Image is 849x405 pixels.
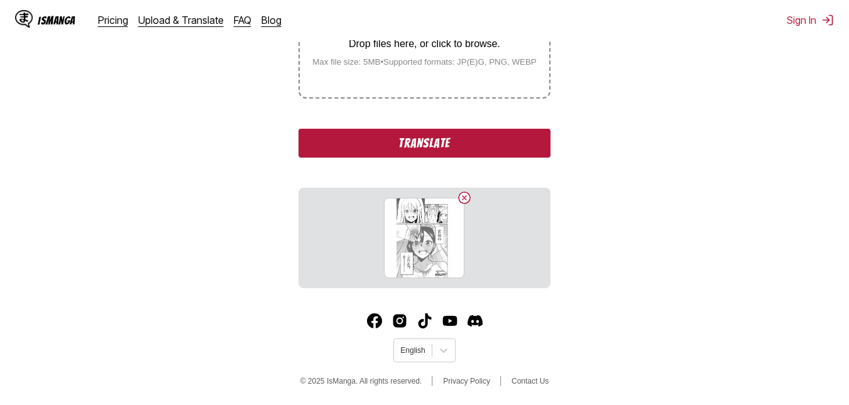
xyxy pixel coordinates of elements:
[38,14,75,26] div: IsManga
[417,313,432,328] a: TikTok
[442,313,457,328] a: Youtube
[442,313,457,328] img: IsManga YouTube
[234,14,251,26] a: FAQ
[392,313,407,328] img: IsManga Instagram
[400,346,402,355] input: Select language
[98,14,128,26] a: Pricing
[367,313,382,328] a: Facebook
[15,10,33,28] img: IsManga Logo
[302,57,547,67] small: Max file size: 5MB • Supported formats: JP(E)G, PNG, WEBP
[787,14,834,26] button: Sign In
[138,14,224,26] a: Upload & Translate
[302,38,547,50] p: Drop files here, or click to browse.
[15,10,98,30] a: IsManga LogoIsManga
[299,129,550,158] button: Translate
[468,313,483,328] img: IsManga Discord
[417,313,432,328] img: IsManga TikTok
[468,313,483,328] a: Discord
[392,313,407,328] a: Instagram
[512,377,549,386] a: Contact Us
[821,14,834,26] img: Sign out
[367,313,382,328] img: IsManga Facebook
[300,377,422,386] span: © 2025 IsManga. All rights reserved.
[457,190,472,205] button: Delete image
[261,14,282,26] a: Blog
[443,377,490,386] a: Privacy Policy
